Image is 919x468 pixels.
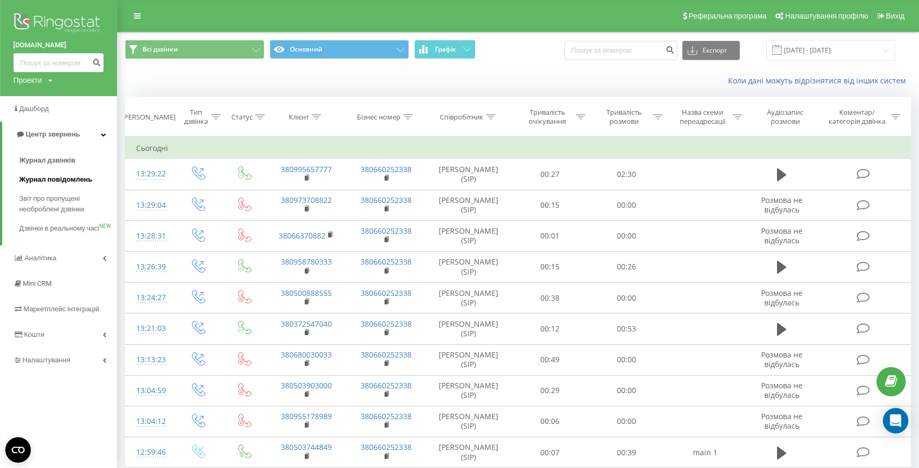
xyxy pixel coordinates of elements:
[761,380,803,400] span: Розмова не відбулась
[19,105,49,113] span: Дашборд
[588,283,665,313] td: 00:00
[761,411,803,431] span: Розмова не відбулась
[281,195,332,205] a: 380973708822
[22,356,70,364] span: Налаштування
[426,406,512,437] td: [PERSON_NAME] (SIP)
[761,350,803,369] span: Розмова не відбулась
[13,11,104,37] img: Ringostat logo
[512,313,588,344] td: 00:12
[512,437,588,468] td: 00:07
[665,437,745,468] td: main 1
[136,411,164,432] div: 13:04:12
[414,40,475,59] button: Графік
[512,220,588,251] td: 00:01
[357,113,400,122] div: Бізнес номер
[588,375,665,406] td: 00:00
[426,344,512,375] td: [PERSON_NAME] (SIP)
[512,344,588,375] td: 00:49
[26,130,80,138] span: Центр звернень
[598,108,650,126] div: Тривалість розмови
[361,226,412,236] a: 380660252338
[512,190,588,220] td: 00:15
[755,108,816,126] div: Аудіозапис розмови
[588,251,665,282] td: 00:26
[279,231,325,241] a: 38066370882
[13,75,42,86] div: Проекти
[588,190,665,220] td: 00:00
[761,226,803,245] span: Розмова не відбулась
[361,288,412,298] a: 380660252338
[24,330,44,338] span: Кошти
[136,287,164,308] div: 13:24:27
[24,254,56,262] span: Аналiтика
[588,220,665,251] td: 00:00
[23,305,99,313] span: Маркетплейс інтеграцій
[136,442,164,463] div: 12:59:46
[281,257,332,267] a: 380958780333
[19,189,117,219] a: Звіт про пропущені необроблені дзвінки
[19,151,117,170] a: Журнал дзвінків
[564,41,677,60] input: Пошук за номером
[361,442,412,452] a: 380660252338
[231,113,253,122] div: Статус
[689,12,767,20] span: Реферальна програма
[761,288,803,308] span: Розмова не відбулась
[521,108,573,126] div: Тривалість очікування
[728,75,911,86] a: Коли дані можуть відрізнятися вiд інших систем
[512,283,588,313] td: 00:38
[136,318,164,339] div: 13:21:03
[136,226,164,246] div: 13:28:31
[426,220,512,251] td: [PERSON_NAME] (SIP)
[19,155,76,166] span: Журнал дзвінків
[281,442,332,452] a: 380503744849
[19,170,117,189] a: Журнал повідомлень
[426,283,512,313] td: [PERSON_NAME] (SIP)
[512,375,588,406] td: 00:29
[361,164,412,174] a: 380660252338
[13,40,104,50] a: [DOMAIN_NAME]
[361,411,412,421] a: 380660252338
[23,279,52,287] span: Mini CRM
[886,12,905,20] span: Вихід
[440,113,483,122] div: Співробітник
[289,113,309,122] div: Клієнт
[270,40,409,59] button: Основний
[361,319,412,329] a: 380660252338
[126,138,911,159] td: Сьогодні
[588,313,665,344] td: 00:53
[19,193,112,215] span: Звіт про пропущені необроблені дзвінки
[426,159,512,190] td: [PERSON_NAME] (SIP)
[588,344,665,375] td: 00:00
[136,350,164,370] div: 13:13:23
[361,350,412,360] a: 380660252338
[19,174,92,185] span: Журнал повідомлень
[361,257,412,267] a: 380660252338
[122,113,176,122] div: [PERSON_NAME]
[136,164,164,184] div: 13:29:22
[136,257,164,277] div: 13:26:39
[588,406,665,437] td: 00:00
[281,380,332,390] a: 380503903000
[19,223,99,234] span: Дзвінки в реальному часі
[512,251,588,282] td: 00:15
[761,195,803,215] span: Розмова не відбулась
[785,12,868,20] span: Налаштування профілю
[588,159,665,190] td: 02:30
[361,195,412,205] a: 380660252338
[184,108,208,126] div: Тип дзвінка
[512,159,588,190] td: 00:27
[281,411,332,421] a: 380955178989
[426,375,512,406] td: [PERSON_NAME] (SIP)
[512,406,588,437] td: 00:06
[2,122,117,147] a: Центр звернень
[143,45,178,54] span: Всі дзвінки
[826,108,888,126] div: Коментар/категорія дзвінка
[361,380,412,390] a: 380660252338
[426,190,512,220] td: [PERSON_NAME] (SIP)
[136,380,164,401] div: 13:04:59
[435,46,456,53] span: Графік
[426,251,512,282] td: [PERSON_NAME] (SIP)
[281,164,332,174] a: 380995657777
[675,108,730,126] div: Назва схеми переадресації
[19,219,117,238] a: Дзвінки в реальному часіNEW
